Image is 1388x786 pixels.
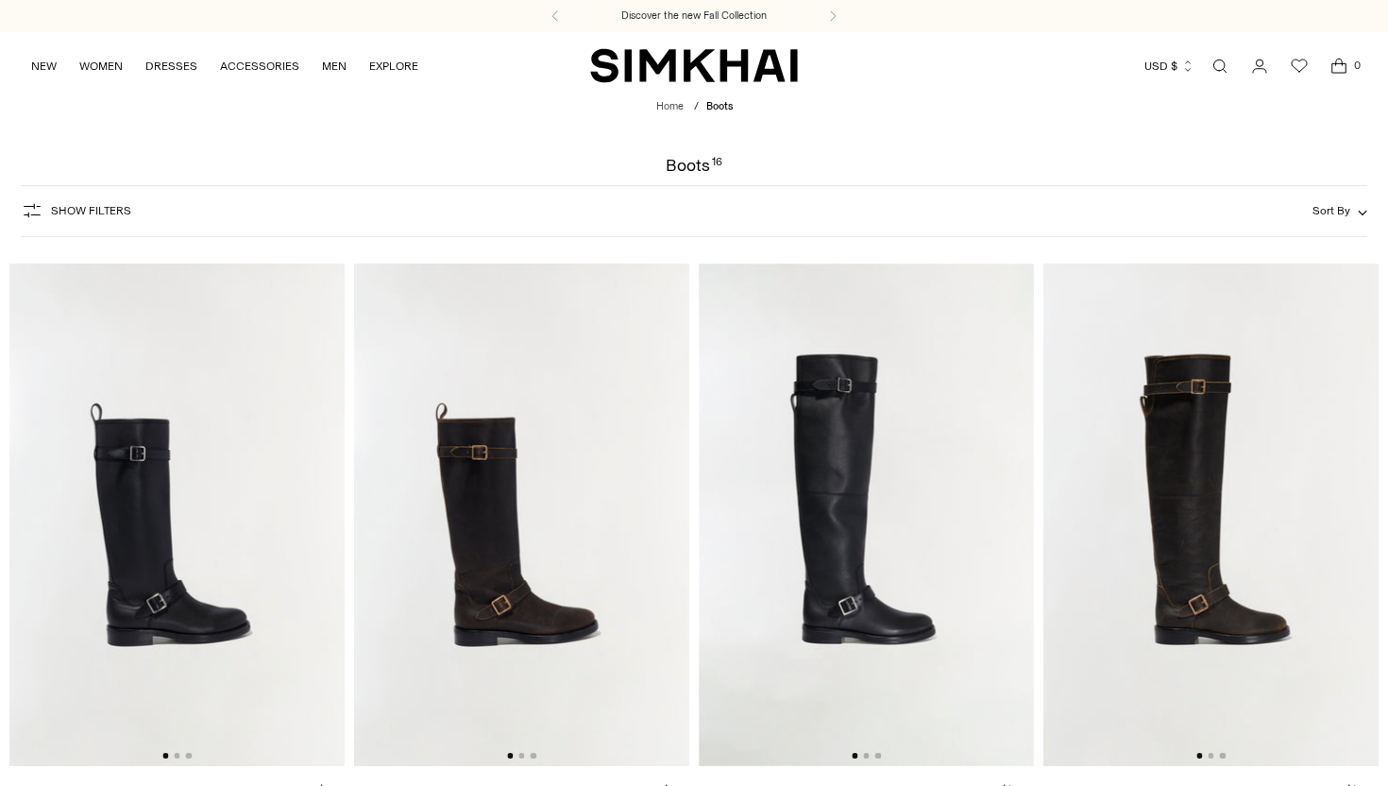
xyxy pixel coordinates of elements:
a: Open cart modal [1320,47,1358,85]
button: Go to slide 3 [875,753,881,759]
button: Go to slide 3 [1220,753,1226,759]
button: USD $ [1144,45,1194,87]
button: Go to slide 2 [863,753,869,759]
button: Sort By [1312,200,1367,221]
img: Noah Leather Over The Knee Boot [699,264,1034,767]
button: Go to slide 2 [1208,753,1213,759]
a: Home [656,100,684,112]
button: Go to slide 2 [518,753,524,759]
button: Go to slide 1 [162,753,168,759]
img: Noah Moto Leather Boot [9,264,345,767]
span: Show Filters [51,204,131,217]
img: Noah Moto Leather Boot [354,264,689,767]
a: NEW [31,45,57,87]
a: EXPLORE [369,45,418,87]
button: Go to slide 3 [186,753,192,759]
button: Go to slide 1 [507,753,513,759]
a: Open search modal [1201,47,1239,85]
button: Go to slide 3 [531,753,536,759]
div: 16 [712,157,722,174]
span: Boots [706,100,733,112]
a: ACCESSORIES [220,45,299,87]
a: SIMKHAI [590,47,798,84]
div: / [694,99,699,115]
span: 0 [1348,57,1365,74]
span: Sort By [1312,204,1350,217]
a: Go to the account page [1241,47,1278,85]
img: Noah Leather Over The Knee Boot [1043,264,1379,767]
a: MEN [322,45,347,87]
button: Go to slide 1 [852,753,857,759]
a: Wishlist [1280,47,1318,85]
button: Go to slide 2 [174,753,179,759]
a: WOMEN [79,45,123,87]
a: DRESSES [145,45,197,87]
a: Discover the new Fall Collection [621,9,767,24]
button: Go to slide 1 [1196,753,1202,759]
h1: Boots [666,157,721,174]
nav: breadcrumbs [656,99,733,115]
button: Show Filters [21,196,131,226]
